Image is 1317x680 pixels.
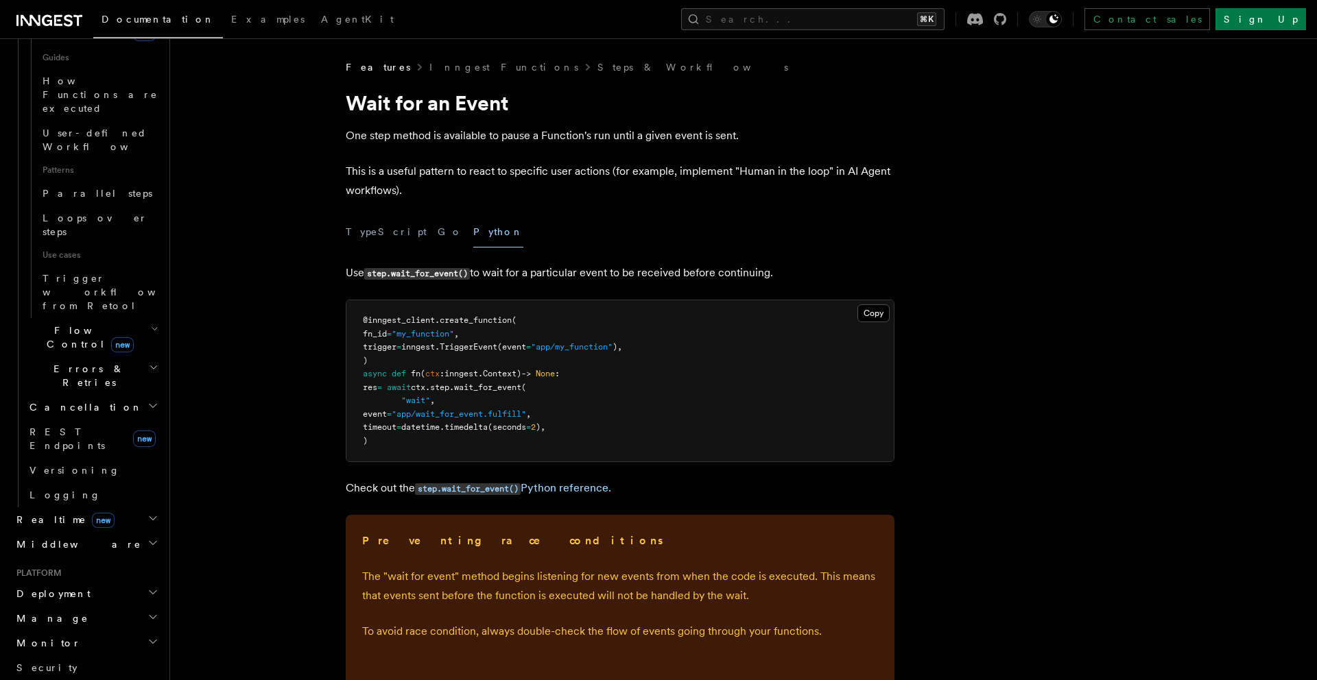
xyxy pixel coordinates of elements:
span: 2 [531,422,536,432]
span: , [526,409,531,419]
span: "wait" [401,396,430,405]
button: Search...⌘K [681,8,945,30]
span: "my_function" [392,329,454,339]
span: timeout [363,422,396,432]
span: new [133,430,156,447]
span: ctx [425,369,440,378]
span: Errors & Retries [24,362,149,389]
h1: Wait for an Event [346,90,894,115]
a: Security [11,655,161,680]
span: fn_id [363,329,387,339]
p: The "wait for event" method begins listening for new events from when the code is executed. This ... [362,567,878,605]
code: step.wait_for_event() [415,483,521,495]
span: (seconds [488,422,526,432]
span: new [111,337,134,352]
kbd: ⌘K [917,12,936,26]
span: = [387,409,392,419]
button: Middleware [11,532,161,557]
button: Python [473,217,523,247]
a: Inngest Functions [429,60,578,74]
span: ), [613,342,622,352]
span: . [435,315,440,325]
span: = [396,422,401,432]
span: TriggerEvent [440,342,497,352]
a: Parallel steps [37,181,161,206]
p: Use to wait for a particular event to be received before continuing. [346,263,894,283]
span: "app/wait_for_event.fulfill" [392,409,526,419]
span: inngest. [401,342,440,352]
button: Manage [11,606,161,631]
span: ( [420,369,425,378]
span: (event [497,342,526,352]
span: Parallel steps [43,188,152,199]
button: Errors & Retries [24,356,161,395]
span: Examples [231,14,305,25]
span: Loops over steps [43,212,147,237]
span: Security [16,662,78,673]
span: ) [363,356,368,365]
span: wait_for_event [454,382,521,392]
span: Monitor [11,636,81,650]
span: ), [536,422,545,432]
button: Realtimenew [11,507,161,532]
span: Middleware [11,537,141,551]
span: async [363,369,387,378]
span: step [430,382,449,392]
span: AgentKit [321,14,394,25]
span: Manage [11,611,88,625]
a: How Functions are executed [37,69,161,121]
span: create_function [440,315,512,325]
a: REST Endpointsnew [24,420,161,458]
span: Logging [29,489,101,500]
span: await [387,382,411,392]
span: = [387,329,392,339]
span: trigger [363,342,396,352]
span: Platform [11,568,62,579]
a: Examples [223,4,313,37]
span: REST Endpoints [29,426,105,451]
span: . [425,382,430,392]
span: Features [346,60,410,74]
span: = [377,382,382,392]
span: inngest [444,369,478,378]
a: step.wait_for_event()Python reference. [415,481,611,494]
span: def [392,369,406,378]
p: To avoid race condition, always double-check the flow of events going through your functions. [362,622,878,641]
button: Deployment [11,581,161,606]
span: Flow Control [24,324,151,351]
span: Cancellation [24,400,143,414]
span: Documentation [102,14,215,25]
span: ( [512,315,517,325]
span: new [92,513,115,528]
a: AgentKit [313,4,402,37]
span: @inngest_client [363,315,435,325]
span: How Functions are executed [43,75,158,114]
span: "app/my_function" [531,342,613,352]
span: Versioning [29,465,120,476]
code: step.wait_for_event() [364,268,470,280]
span: datetime. [401,422,444,432]
span: res [363,382,377,392]
span: fn [411,369,420,378]
strong: Preventing race conditions [362,534,665,547]
span: User-defined Workflows [43,127,166,152]
a: Logging [24,483,161,507]
span: Context) [483,369,521,378]
a: User-defined Workflows [37,121,161,159]
span: , [454,329,459,339]
span: : [440,369,444,378]
a: Loops over steps [37,206,161,244]
button: Cancellation [24,395,161,420]
a: Documentation [93,4,223,38]
p: One step method is available to pause a Function's run until a given event is sent. [346,126,894,145]
span: ( [521,382,526,392]
button: Copy [857,304,890,322]
span: event [363,409,387,419]
a: Sign Up [1215,8,1306,30]
button: Go [438,217,462,247]
button: Monitor [11,631,161,655]
a: Versioning [24,458,161,483]
span: Use cases [37,244,161,266]
p: This is a useful pattern to react to specific user actions (for example, implement "Human in the ... [346,162,894,200]
span: Patterns [37,159,161,181]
